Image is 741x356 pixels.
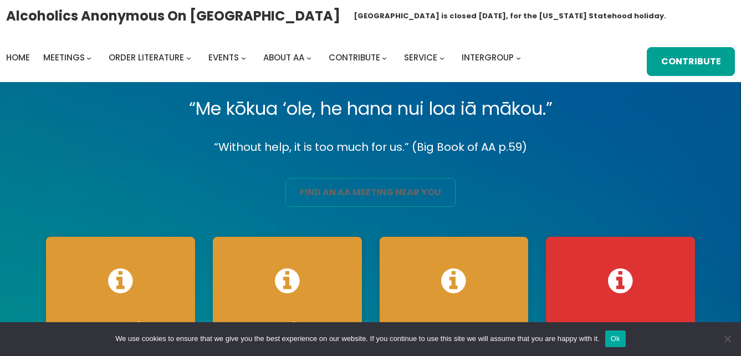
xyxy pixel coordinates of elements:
[557,320,684,353] h4: We Need Web Techs!
[115,333,599,344] span: We use cookies to ensure that we give you the best experience on our website. If you continue to ...
[329,52,380,63] span: Contribute
[6,50,30,65] a: Home
[306,55,311,60] button: About AA submenu
[263,50,304,65] a: About AA
[224,320,351,337] h4: Service
[391,320,518,337] h4: OIG Reports
[329,50,380,65] a: Contribute
[186,55,191,60] button: Order Literature submenu
[462,50,514,65] a: Intergroup
[6,52,30,63] span: Home
[57,320,184,337] h4: OIG Basics
[6,4,340,28] a: Alcoholics Anonymous on [GEOGRAPHIC_DATA]
[86,55,91,60] button: Meetings submenu
[605,330,626,347] button: Ok
[647,47,735,76] a: Contribute
[382,55,387,60] button: Contribute submenu
[440,55,444,60] button: Service submenu
[722,333,733,344] span: No
[404,52,437,63] span: Service
[354,11,666,22] h1: [GEOGRAPHIC_DATA] is closed [DATE], for the [US_STATE] Statehood holiday.
[516,55,521,60] button: Intergroup submenu
[208,52,239,63] span: Events
[462,52,514,63] span: Intergroup
[285,178,455,207] a: find an aa meeting near you
[404,50,437,65] a: Service
[43,52,85,63] span: Meetings
[208,50,239,65] a: Events
[37,93,704,124] p: “Me kōkua ‘ole, he hana nui loa iā mākou.”
[6,50,525,65] nav: Intergroup
[263,52,304,63] span: About AA
[241,55,246,60] button: Events submenu
[43,50,85,65] a: Meetings
[109,52,184,63] span: Order Literature
[37,138,704,157] p: “Without help, it is too much for us.” (Big Book of AA p.59)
